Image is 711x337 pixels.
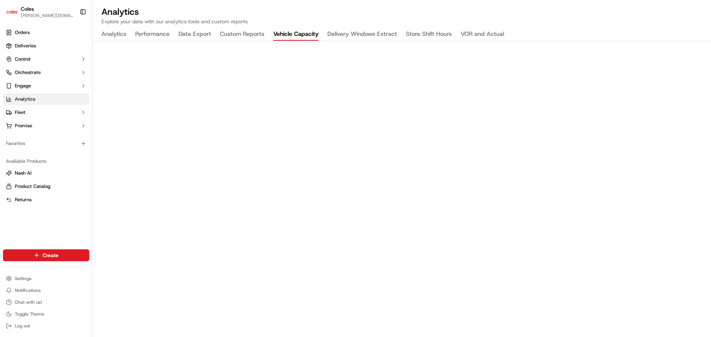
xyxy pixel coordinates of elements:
button: Settings [3,273,89,284]
button: Notifications [3,285,89,296]
span: Create [43,252,59,259]
span: Engage [15,82,31,89]
span: Toggle Theme [15,311,44,317]
h2: Analytics [101,6,702,18]
div: 📗 [7,108,13,114]
span: Nash AI [15,170,31,176]
span: Log out [15,323,30,329]
a: Product Catalog [6,183,86,190]
a: Deliveries [3,40,89,52]
button: Toggle Theme [3,309,89,319]
span: Pylon [74,125,90,131]
button: Store Shift Hours [406,28,452,41]
button: Orchestrate [3,67,89,78]
button: Log out [3,321,89,331]
button: Coles [21,5,34,13]
button: Promise [3,120,89,132]
button: Data Export [178,28,211,41]
a: Analytics [3,93,89,105]
a: 💻API Documentation [60,104,122,118]
button: Analytics [101,28,126,41]
span: Chat with us! [15,299,42,305]
a: Orders [3,27,89,38]
a: Powered byPylon [52,125,90,131]
iframe: Vehicle Capacity [93,41,711,337]
a: Returns [6,196,86,203]
button: [PERSON_NAME][DOMAIN_NAME][EMAIL_ADDRESS][PERSON_NAME][DOMAIN_NAME] [21,13,74,18]
button: Create [3,249,89,261]
button: Delivery Windows Extract [327,28,397,41]
span: Product Catalog [15,183,50,190]
button: Engage [3,80,89,92]
span: Deliveries [15,43,36,49]
button: Returns [3,194,89,206]
span: Notifications [15,287,41,293]
button: Fleet [3,107,89,118]
button: Vehicle Capacity [273,28,318,41]
div: 💻 [63,108,69,114]
span: Orchestrate [15,69,41,76]
span: Knowledge Base [15,107,57,115]
div: Available Products [3,155,89,167]
span: Returns [15,196,31,203]
button: Start new chat [126,73,135,82]
button: Nash AI [3,167,89,179]
button: Performance [135,28,170,41]
a: 📗Knowledge Base [4,104,60,118]
button: Control [3,53,89,65]
span: API Documentation [70,107,119,115]
span: Promise [15,122,32,129]
img: Coles [6,6,18,18]
button: Custom Reports [220,28,264,41]
button: Chat with us! [3,297,89,307]
div: Favorites [3,138,89,149]
span: Settings [15,276,31,282]
button: VOR and Actual [461,28,504,41]
button: ColesColes[PERSON_NAME][DOMAIN_NAME][EMAIL_ADDRESS][PERSON_NAME][DOMAIN_NAME] [3,3,77,21]
span: Fleet [15,109,26,116]
span: Control [15,56,30,63]
p: Explore your data with our analytics tools and custom reports [101,18,702,25]
a: Nash AI [6,170,86,176]
button: Product Catalog [3,181,89,192]
span: Orders [15,29,30,36]
span: Analytics [15,96,35,102]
